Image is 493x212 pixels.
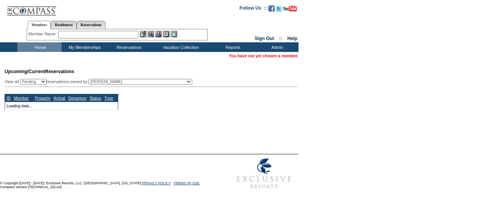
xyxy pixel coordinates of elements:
a: Departure [68,96,86,100]
img: b_edit.gif [140,31,146,37]
td: Reservations [106,42,150,52]
a: Member [14,96,29,100]
a: PRIVACY POLICY [142,181,171,185]
img: b_calculator.gif [171,31,177,37]
img: Impersonate [155,31,162,37]
img: Subscribe to our YouTube Channel [283,6,297,12]
div: View all: reservations owned by: [5,79,196,85]
a: Arrival [54,96,65,100]
td: Admin [254,42,298,52]
a: Status [90,96,101,100]
td: Home [17,42,62,52]
td: Vacation Collection [150,42,210,52]
div: Member Name: [29,31,58,37]
a: Reservations [77,21,106,29]
a: TERMS OF USE [174,181,200,185]
a: Members [28,21,51,29]
td: Reports [210,42,254,52]
td: Follow Us :: [240,5,267,14]
span: You have not yet chosen a member. [229,53,298,58]
img: Follow us on Twitter [276,5,282,12]
span: Upcoming/Current [5,69,45,74]
a: Type [104,96,113,100]
td: Loading data... [5,102,118,110]
img: Exclusive Resorts [230,154,298,193]
a: Sign Out [255,36,274,41]
img: View [148,31,154,37]
a: ID [7,96,11,100]
img: Reservations [163,31,169,37]
td: My Memberships [62,42,106,52]
a: Residences [51,21,77,29]
span: :: [279,36,282,41]
a: Become our fan on Facebook [268,8,275,12]
a: Property [35,96,50,100]
img: Become our fan on Facebook [268,5,275,12]
a: Help [287,36,297,41]
a: Subscribe to our YouTube Channel [283,8,297,12]
a: Follow us on Twitter [276,8,282,12]
span: Reservations [5,69,74,74]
